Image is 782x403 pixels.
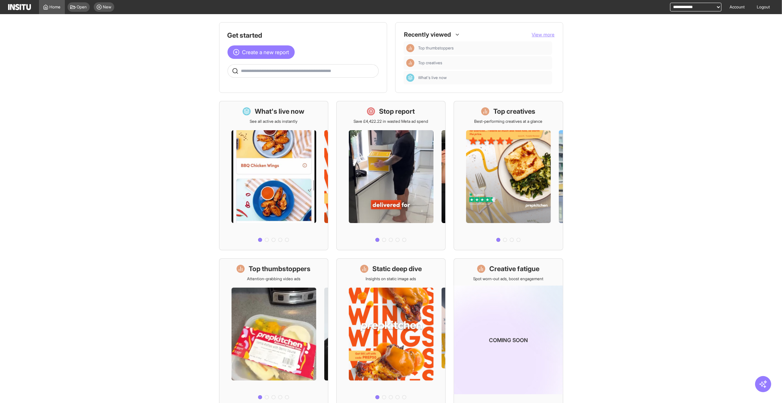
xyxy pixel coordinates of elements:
button: View more [532,31,555,38]
p: Best-performing creatives at a glance [474,119,542,124]
span: Top creatives [418,60,549,66]
span: Top thumbstoppers [418,45,454,51]
span: What's live now [418,75,447,80]
div: Insights [406,59,414,67]
p: Attention-grabbing video ads [247,276,300,282]
span: Create a new report [242,48,289,56]
img: Logo [8,4,31,10]
h1: What's live now [255,107,304,116]
div: Insights [406,44,414,52]
p: See all active ads instantly [250,119,297,124]
h1: Stop report [379,107,415,116]
span: Top thumbstoppers [418,45,549,51]
button: Create a new report [228,45,295,59]
a: Top creativesBest-performing creatives at a glance [454,101,563,250]
h1: Get started [228,31,379,40]
span: View more [532,32,555,37]
h1: Static deep dive [372,264,422,273]
a: Stop reportSave £4,422.22 in wasted Meta ad spend [336,101,446,250]
span: What's live now [418,75,549,80]
span: Top creatives [418,60,443,66]
h1: Top creatives [493,107,535,116]
span: New [103,4,112,10]
p: Insights on static image ads [366,276,416,282]
span: Home [50,4,61,10]
h1: Top thumbstoppers [249,264,311,273]
div: Dashboard [406,74,414,82]
p: Save £4,422.22 in wasted Meta ad spend [354,119,428,124]
span: Open [77,4,87,10]
a: What's live nowSee all active ads instantly [219,101,328,250]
